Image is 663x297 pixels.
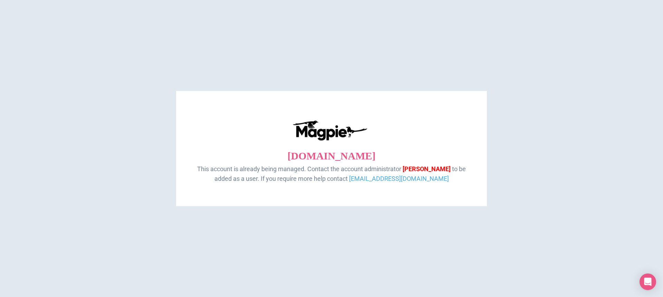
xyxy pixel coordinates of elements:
[640,273,656,290] div: Open Intercom Messenger
[214,165,466,183] span: to be added as a user. If you require more help contact
[403,165,451,173] span: [PERSON_NAME]
[291,120,368,141] img: logo-ab69f6fb50320c5b225c76a69d11143b.png
[190,148,473,164] p: [DOMAIN_NAME]
[349,175,449,183] a: [EMAIL_ADDRESS][DOMAIN_NAME]
[197,165,401,173] span: This account is already being managed. Contact the account administrator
